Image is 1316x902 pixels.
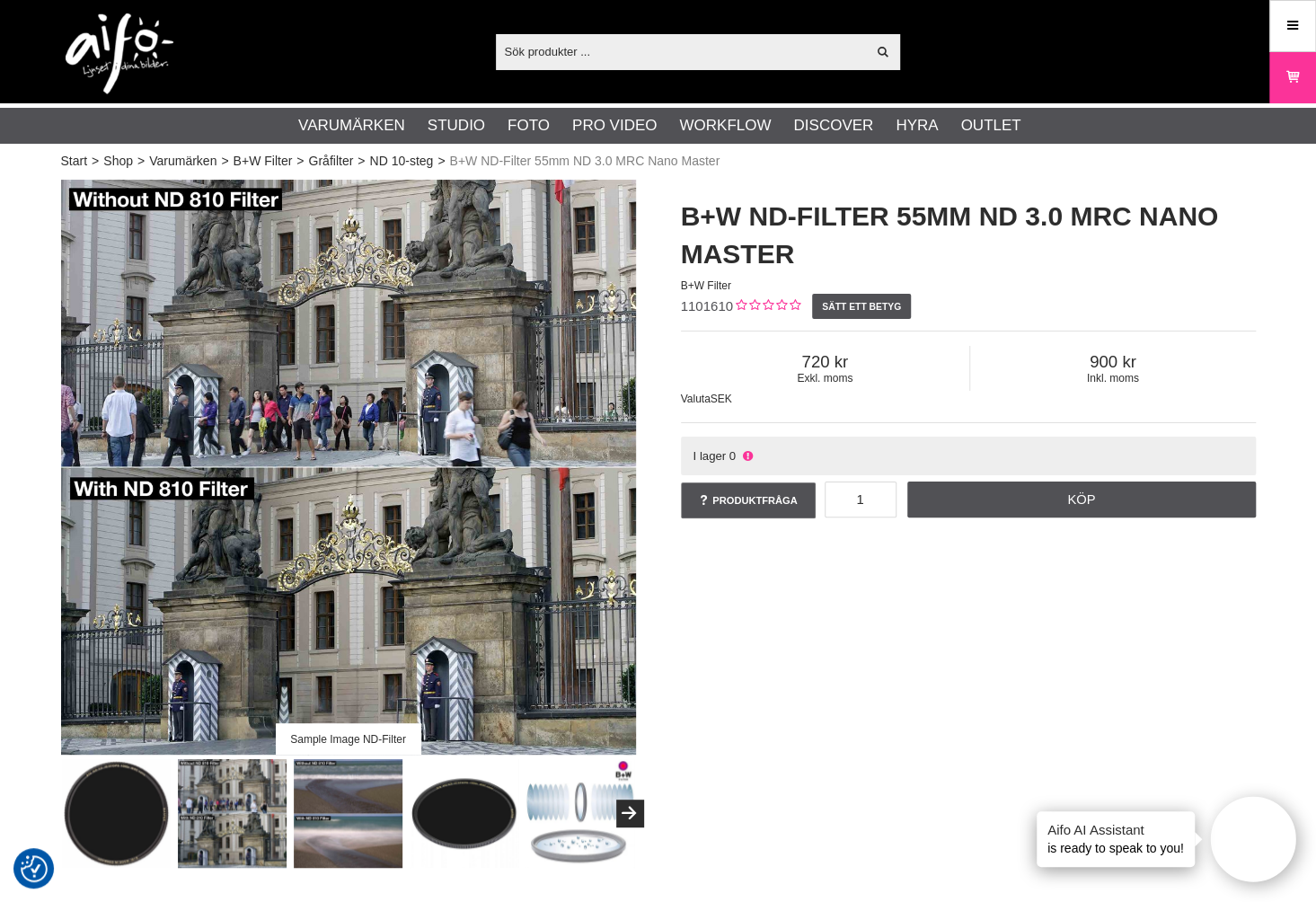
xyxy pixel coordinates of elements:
a: B+W Filter [234,152,293,171]
img: logo.png [66,13,173,94]
span: 1101610 [681,298,733,314]
a: Start [61,152,88,171]
img: Sample Image ND-Filter [178,759,287,868]
span: > [92,152,99,171]
a: Foto [508,114,550,137]
span: 0 [729,449,736,463]
img: B+W Filter ND-Filter [61,180,636,755]
a: Hyra [896,114,938,137]
img: B+W Filter ND-Filter [410,759,518,868]
div: Kundbetyg: 0 [733,297,800,316]
i: Ej i lager [740,449,755,463]
img: Revisit consent button [21,855,48,882]
h1: B+W ND-Filter 55mm ND 3.0 MRC Nano Master [681,198,1256,273]
a: Outlet [960,114,1020,137]
a: Pro Video [572,114,657,137]
a: Varumärken [149,152,216,171]
input: Sök produkter ... [496,38,867,65]
span: B+W Filter [681,279,731,292]
a: Discover [793,114,873,137]
a: Produktfråga [681,482,816,518]
div: Sample Image ND-Filter [275,723,420,755]
a: Köp [907,482,1256,517]
span: > [358,152,365,171]
img: B+W MRC Nano Coating [526,759,634,868]
span: 720 [681,352,970,372]
button: Next [616,800,643,827]
span: > [437,152,445,171]
span: > [296,152,304,171]
a: Shop [103,152,133,171]
span: B+W ND-Filter 55mm ND 3.0 MRC Nano Master [449,152,720,171]
a: Studio [428,114,485,137]
a: Workflow [679,114,771,137]
img: Sample Image ND-Filter [294,759,402,868]
span: > [221,152,228,171]
a: ND 10-steg [369,152,433,171]
a: Sätt ett betyg [812,294,912,319]
span: Inkl. moms [970,372,1256,385]
div: is ready to speak to you! [1037,811,1195,867]
span: 900 [970,352,1256,372]
img: B+W Filter ND-Filter [62,759,171,868]
span: Valuta [681,393,711,405]
span: SEK [711,393,732,405]
button: Samtyckesinställningar [21,853,48,885]
span: Exkl. moms [681,372,970,385]
a: Varumärken [298,114,405,137]
a: Sample Image ND-Filter [61,180,636,755]
a: Gråfilter [308,152,353,171]
span: I lager [693,449,726,463]
h4: Aifo AI Assistant [1047,820,1184,839]
span: > [137,152,145,171]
